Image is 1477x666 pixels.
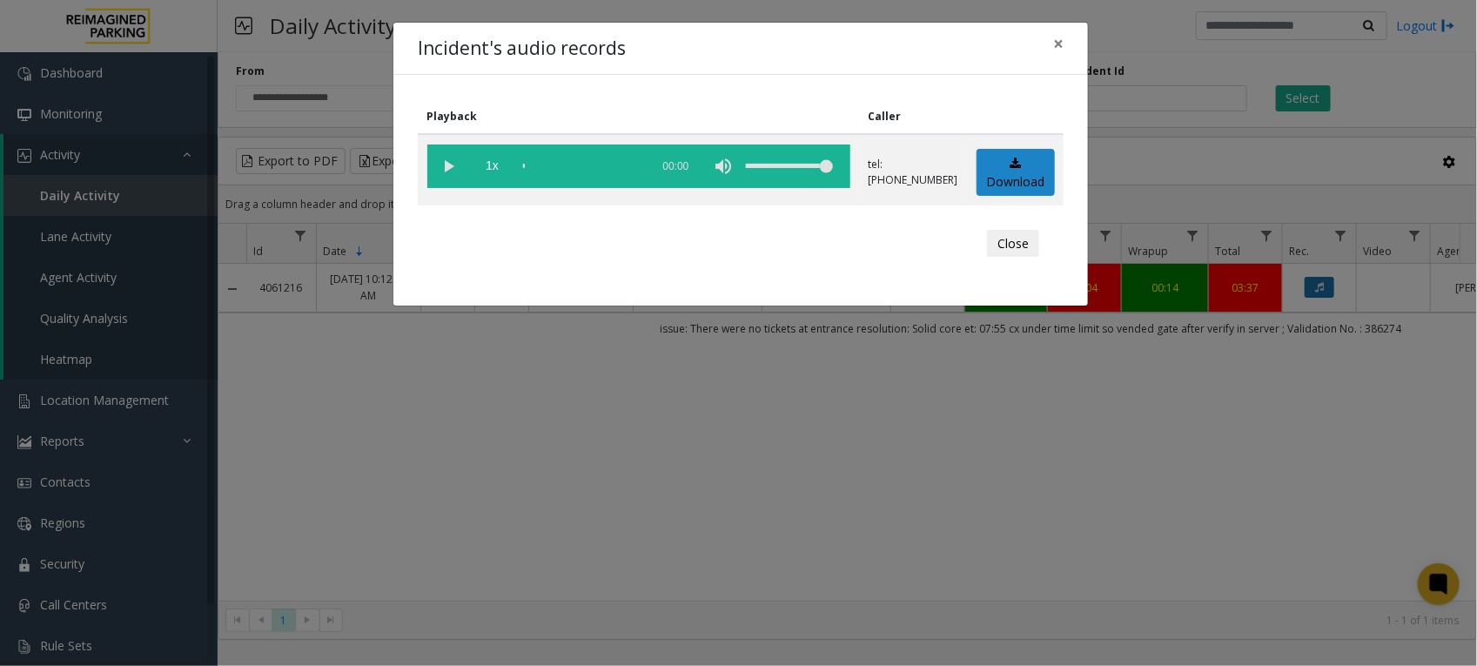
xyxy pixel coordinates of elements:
th: Playback [418,99,859,134]
h4: Incident's audio records [418,35,626,63]
a: Download [977,149,1055,197]
th: Caller [859,99,967,134]
div: scrub bar [523,145,641,188]
button: Close [1041,23,1076,65]
span: × [1053,31,1064,56]
span: playback speed button [471,145,514,188]
div: volume level [746,145,833,188]
p: tel:[PHONE_NUMBER] [869,157,958,188]
button: Close [987,230,1039,258]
